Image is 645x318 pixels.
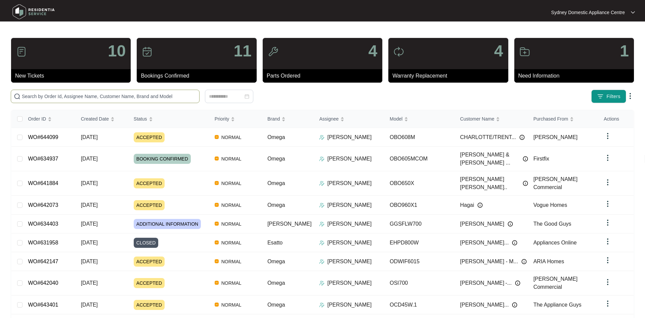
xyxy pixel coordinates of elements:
[219,279,244,287] span: NORMAL
[460,175,519,191] span: [PERSON_NAME] [PERSON_NAME]..
[327,155,372,163] p: [PERSON_NAME]
[319,135,325,140] img: Assigner Icon
[81,259,98,264] span: [DATE]
[533,276,578,290] span: [PERSON_NAME] Commercial
[533,115,568,123] span: Purchased From
[384,196,455,215] td: OBO960X1
[215,181,219,185] img: Vercel Logo
[384,128,455,147] td: OBO608M
[134,178,165,188] span: ACCEPTED
[28,259,58,264] a: WO#642147
[141,72,256,80] p: Bookings Confirmed
[327,179,372,187] p: [PERSON_NAME]
[327,220,372,228] p: [PERSON_NAME]
[267,280,285,286] span: Omega
[215,240,219,244] img: Vercel Logo
[319,115,339,123] span: Assignee
[319,202,325,208] img: Assigner Icon
[219,201,244,209] span: NORMAL
[267,180,285,186] span: Omega
[460,220,505,228] span: [PERSON_NAME]
[219,258,244,266] span: NORMAL
[319,240,325,245] img: Assigner Icon
[28,180,58,186] a: WO#641884
[327,133,372,141] p: [PERSON_NAME]
[314,110,384,128] th: Assignee
[81,280,98,286] span: [DATE]
[134,238,159,248] span: CLOSED
[368,43,377,59] p: 4
[319,302,325,308] img: Assigner Icon
[134,219,201,229] span: ADDITIONAL INFORMATION
[28,202,58,208] a: WO#642073
[528,110,599,128] th: Purchased From
[267,240,283,245] span: Esatto
[519,135,525,140] img: Info icon
[219,301,244,309] span: NORMAL
[477,202,483,208] img: Info icon
[81,180,98,186] span: [DATE]
[460,115,494,123] span: Customer Name
[604,300,612,308] img: dropdown arrow
[81,134,98,140] span: [DATE]
[15,72,131,80] p: New Tickets
[460,258,518,266] span: [PERSON_NAME] - M...
[215,135,219,139] img: Vercel Logo
[604,237,612,245] img: dropdown arrow
[319,280,325,286] img: Assigner Icon
[384,147,455,171] td: OBO605MCOM
[128,110,209,128] th: Status
[319,221,325,227] img: Assigner Icon
[81,221,98,227] span: [DATE]
[134,115,147,123] span: Status
[604,132,612,140] img: dropdown arrow
[215,222,219,226] img: Vercel Logo
[267,259,285,264] span: Omega
[533,134,578,140] span: [PERSON_NAME]
[460,201,474,209] span: Hagai
[604,278,612,286] img: dropdown arrow
[134,257,165,267] span: ACCEPTED
[268,46,278,57] img: icon
[16,46,27,57] img: icon
[233,43,251,59] p: 11
[267,221,312,227] span: [PERSON_NAME]
[598,110,634,128] th: Actions
[219,239,244,247] span: NORMAL
[604,256,612,264] img: dropdown arrow
[604,219,612,227] img: dropdown arrow
[267,72,382,80] p: Parts Ordered
[533,259,564,264] span: ARIA Homes
[28,221,58,227] a: WO#634403
[551,9,625,16] p: Sydney Domestic Appliance Centre
[631,11,635,14] img: dropdown arrow
[134,300,165,310] span: ACCEPTED
[384,296,455,314] td: OCD45W.1
[28,302,58,308] a: WO#643401
[81,202,98,208] span: [DATE]
[597,93,604,100] img: filter icon
[523,181,528,186] img: Info icon
[384,110,455,128] th: Model
[327,301,372,309] p: [PERSON_NAME]
[533,302,582,308] span: The Appliance Guys
[215,115,229,123] span: Priority
[209,110,262,128] th: Priority
[519,46,530,57] img: icon
[134,154,191,164] span: BOOKING CONFIRMED
[267,134,285,140] span: Omega
[327,239,372,247] p: [PERSON_NAME]
[591,90,626,103] button: filter iconFilters
[604,178,612,186] img: dropdown arrow
[533,221,571,227] span: The Good Guys
[494,43,503,59] p: 4
[215,259,219,263] img: Vercel Logo
[384,252,455,271] td: ODWIF6015
[521,259,527,264] img: Info icon
[319,156,325,162] img: Assigner Icon
[327,258,372,266] p: [PERSON_NAME]
[28,134,58,140] a: WO#644099
[384,233,455,252] td: EHPD800W
[28,115,46,123] span: Order ID
[319,259,325,264] img: Assigner Icon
